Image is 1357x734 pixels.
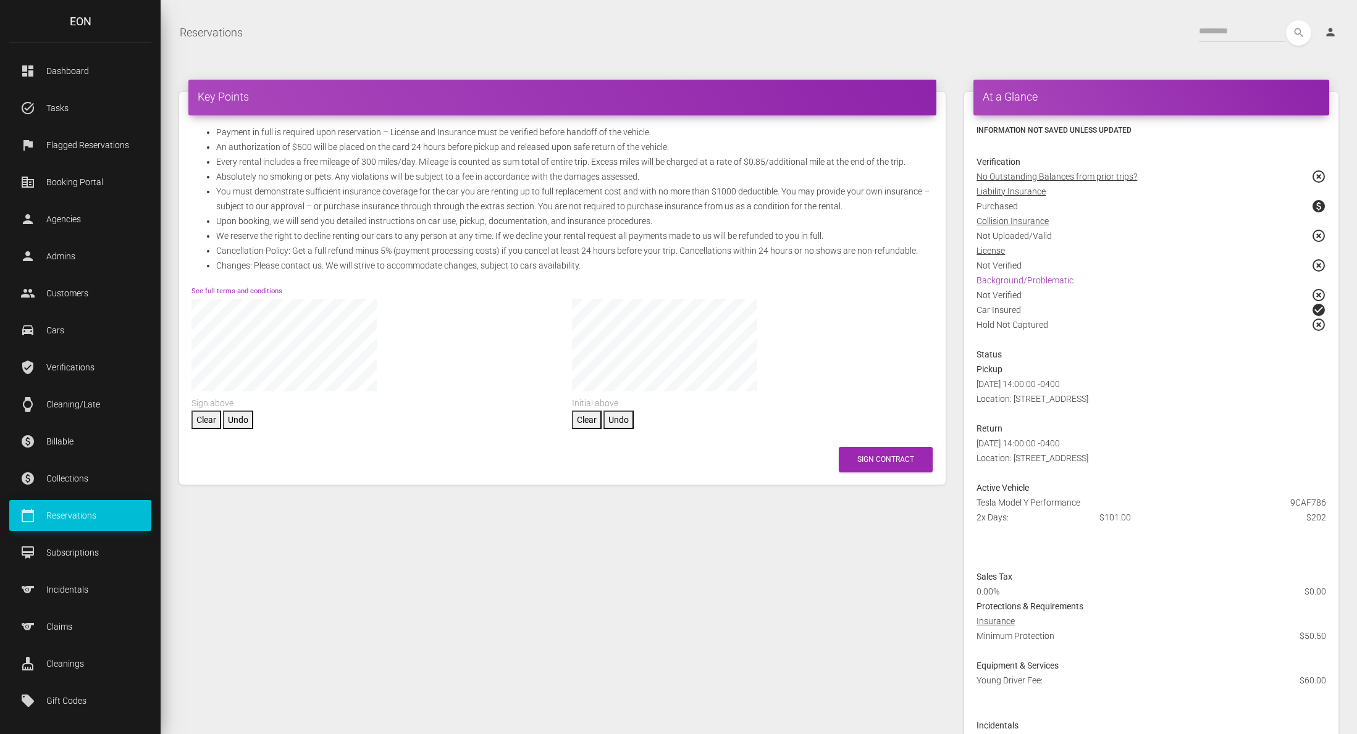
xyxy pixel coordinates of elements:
h4: Key Points [198,89,927,104]
button: Undo [223,411,253,429]
li: Every rental includes a free mileage of 300 miles/day. Mileage is counted as sum total of entire ... [216,154,933,169]
a: See full terms and conditions [191,287,282,295]
a: person Agencies [9,204,151,235]
strong: Pickup [977,364,1002,374]
div: Tesla Model Y Performance [967,495,1335,510]
span: highlight_off [1311,317,1326,332]
span: highlight_off [1311,258,1326,273]
h4: At a Glance [983,89,1320,104]
span: paid [1311,199,1326,214]
p: Dashboard [19,62,142,80]
u: Insurance [977,616,1015,626]
a: calendar_today Reservations [9,500,151,531]
li: Absolutely no smoking or pets. Any violations will be subject to a fee in accordance with the dam... [216,169,933,184]
a: dashboard Dashboard [9,56,151,86]
a: local_offer Gift Codes [9,685,151,716]
a: sports Claims [9,611,151,642]
div: Initial above [572,396,934,411]
span: [DATE] 14:00:00 -0400 Location: [STREET_ADDRESS] [977,379,1088,404]
a: cleaning_services Cleanings [9,648,151,679]
span: 9CAF786 [1290,495,1326,510]
u: No Outstanding Balances from prior trips? [977,172,1137,181]
span: highlight_off [1311,169,1326,184]
div: Young Driver Fee: [967,673,1335,717]
div: Purchased [967,199,1335,214]
a: task_alt Tasks [9,93,151,123]
a: watch Cleaning/Late [9,389,151,420]
a: verified_user Verifications [9,352,151,383]
span: highlight_off [1311,288,1326,302]
div: Not Uploaded/Valid [967,228,1335,243]
strong: Equipment & Services [977,661,1059,670]
div: Sign above [191,396,553,411]
li: Changes: Please contact us. We will strive to accommodate changes, subject to cars availability. [216,258,933,273]
p: Cleaning/Late [19,395,142,414]
p: Billable [19,432,142,451]
span: check_circle [1311,302,1326,317]
a: sports Incidentals [9,574,151,605]
a: drive_eta Cars [9,315,151,346]
strong: Protections & Requirements [977,601,1083,611]
div: Hold Not Captured [967,317,1335,347]
div: Not Verified [967,258,1335,273]
div: Not Verified [967,288,1335,302]
li: Cancellation Policy: Get a full refund minus 5% (payment processing costs) if you cancel at least... [216,243,933,258]
a: paid Billable [9,426,151,457]
span: $0.00 [1304,584,1326,599]
p: Collections [19,469,142,488]
button: Sign Contract [839,447,933,472]
li: Upon booking, we will send you detailed instructions on car use, pickup, documentation, and insur... [216,214,933,228]
a: person [1315,20,1348,45]
strong: Status [977,349,1002,359]
span: $50.50 [1300,628,1326,643]
u: License [977,246,1005,256]
p: Subscriptions [19,543,142,562]
strong: Verification [977,157,1020,167]
p: Reservations [19,506,142,525]
p: Cleanings [19,654,142,673]
u: Collision Insurance [977,216,1049,226]
strong: Active Vehicle [977,483,1029,493]
button: Undo [603,411,634,429]
a: Background/Problematic [977,275,1073,285]
li: Payment in full is required upon reservation – License and Insurance must be verified before hand... [216,125,933,140]
u: Liability Insurance [977,186,1046,196]
div: $101.00 [1090,510,1213,525]
li: An authorization of $500 will be placed on the card 24 hours before pickup and released upon safe... [216,140,933,154]
div: 2x Days: [967,510,1090,525]
a: person Admins [9,241,151,272]
p: Verifications [19,358,142,377]
li: You must demonstrate sufficient insurance coverage for the car you are renting up to full replace... [216,184,933,214]
p: Claims [19,617,142,636]
p: Customers [19,284,142,302]
p: Tasks [19,99,142,117]
button: Clear [572,411,602,429]
span: $202 [1306,510,1326,525]
p: Agencies [19,210,142,228]
a: people Customers [9,278,151,309]
p: Incidentals [19,580,142,599]
span: [DATE] 14:00:00 -0400 Location: [STREET_ADDRESS] [977,438,1088,463]
div: Minimum Protection [967,628,1335,658]
a: corporate_fare Booking Portal [9,167,151,198]
span: $60.00 [1300,673,1326,688]
a: card_membership Subscriptions [9,537,151,568]
p: Admins [19,247,142,265]
h6: Information not saved unless updated [977,125,1326,136]
strong: Incidentals [977,720,1019,730]
p: Cars [19,321,142,340]
a: Reservations [180,17,243,48]
a: flag Flagged Reservations [9,130,151,161]
a: paid Collections [9,463,151,494]
p: Booking Portal [19,173,142,191]
li: We reserve the right to decline renting our cars to any person at any time. If we decline your re... [216,228,933,243]
button: search [1286,20,1311,46]
p: Flagged Reservations [19,136,142,154]
div: Car Insured [967,302,1335,317]
button: Clear [191,411,221,429]
div: 0.00% [967,584,1212,599]
strong: Sales Tax [977,572,1012,582]
i: person [1324,26,1337,38]
strong: Return [977,423,1002,433]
